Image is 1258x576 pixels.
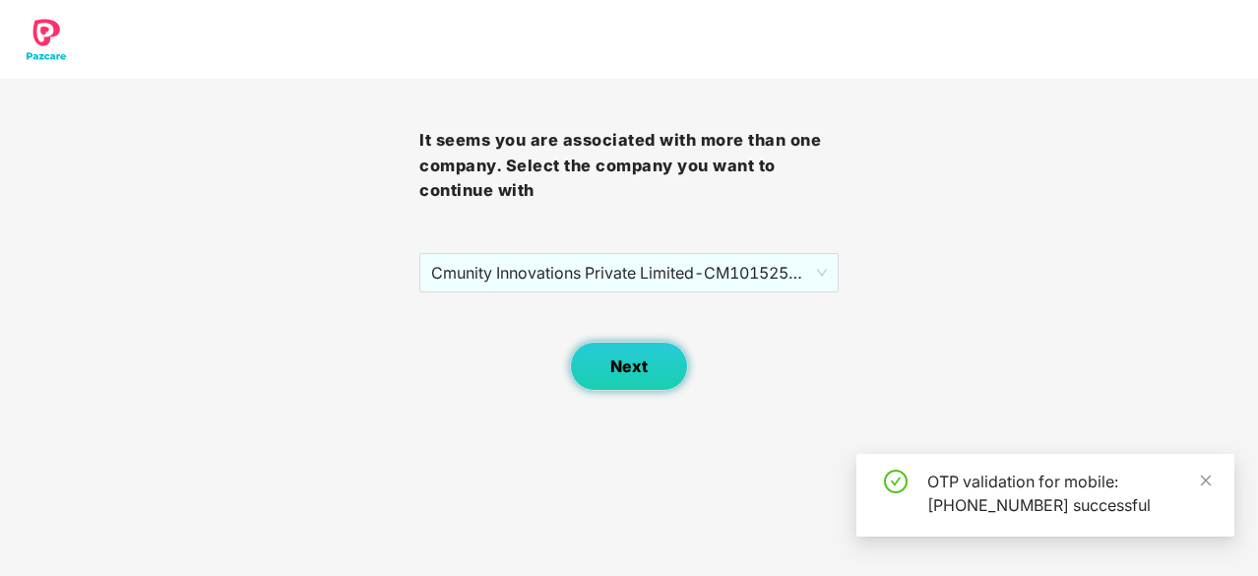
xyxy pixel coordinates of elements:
[884,470,908,493] span: check-circle
[431,254,827,291] span: Cmunity Innovations Private Limited - CM101525 - ADMIN
[610,357,648,376] span: Next
[570,342,688,391] button: Next
[1199,474,1213,487] span: close
[419,128,839,204] h3: It seems you are associated with more than one company. Select the company you want to continue with
[927,470,1211,517] div: OTP validation for mobile: [PHONE_NUMBER] successful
